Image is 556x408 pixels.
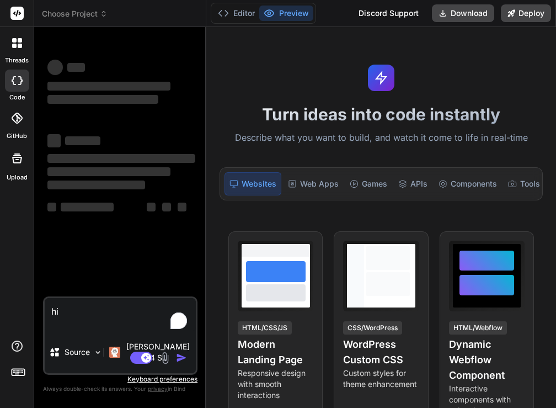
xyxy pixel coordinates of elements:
span: ‌ [47,167,170,176]
div: HTML/Webflow [449,321,507,335]
h4: Modern Landing Page [238,337,313,368]
span: ‌ [47,154,195,163]
button: Deploy [501,4,551,22]
span: ‌ [47,60,63,75]
span: ‌ [162,203,171,211]
span: ‌ [65,136,100,145]
button: Preview [259,6,313,21]
p: Responsive design with smooth interactions [238,368,313,401]
p: Source [65,347,90,358]
div: Games [345,172,392,195]
span: ‌ [47,95,158,104]
div: HTML/CSS/JS [238,321,292,335]
img: icon [176,352,187,363]
span: ‌ [67,63,85,72]
img: Claude 4 Sonnet [109,347,120,358]
div: Websites [224,172,281,195]
label: threads [5,56,29,65]
span: ‌ [61,203,114,211]
p: Keyboard preferences [43,375,197,384]
span: Choose Project [42,8,108,19]
h4: Dynamic Webflow Component [449,337,525,383]
img: Pick Models [93,348,103,357]
p: [PERSON_NAME] 4 S.. [125,341,191,363]
span: privacy [148,385,168,392]
span: ‌ [47,203,56,211]
span: ‌ [47,134,61,147]
button: Download [432,4,494,22]
div: Web Apps [284,172,343,195]
span: ‌ [178,203,186,211]
p: Custom styles for theme enhancement [343,368,419,390]
span: ‌ [147,203,156,211]
h4: WordPress Custom CSS [343,337,419,368]
div: CSS/WordPress [343,321,402,335]
div: Components [434,172,501,195]
div: Tools [504,172,544,195]
p: Always double-check its answers. Your in Bind [43,384,197,394]
span: ‌ [47,181,145,189]
button: Editor [213,6,259,21]
div: APIs [394,172,432,195]
label: Upload [7,173,28,182]
p: Describe what you want to build, and watch it come to life in real-time [213,131,549,145]
img: attachment [159,352,172,364]
textarea: To enrich screen reader interactions, please activate Accessibility in Grammarly extension settings [45,298,196,331]
label: GitHub [7,131,27,141]
span: ‌ [47,82,170,91]
h1: Turn ideas into code instantly [213,104,549,124]
label: code [9,93,25,102]
div: Discord Support [352,4,425,22]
